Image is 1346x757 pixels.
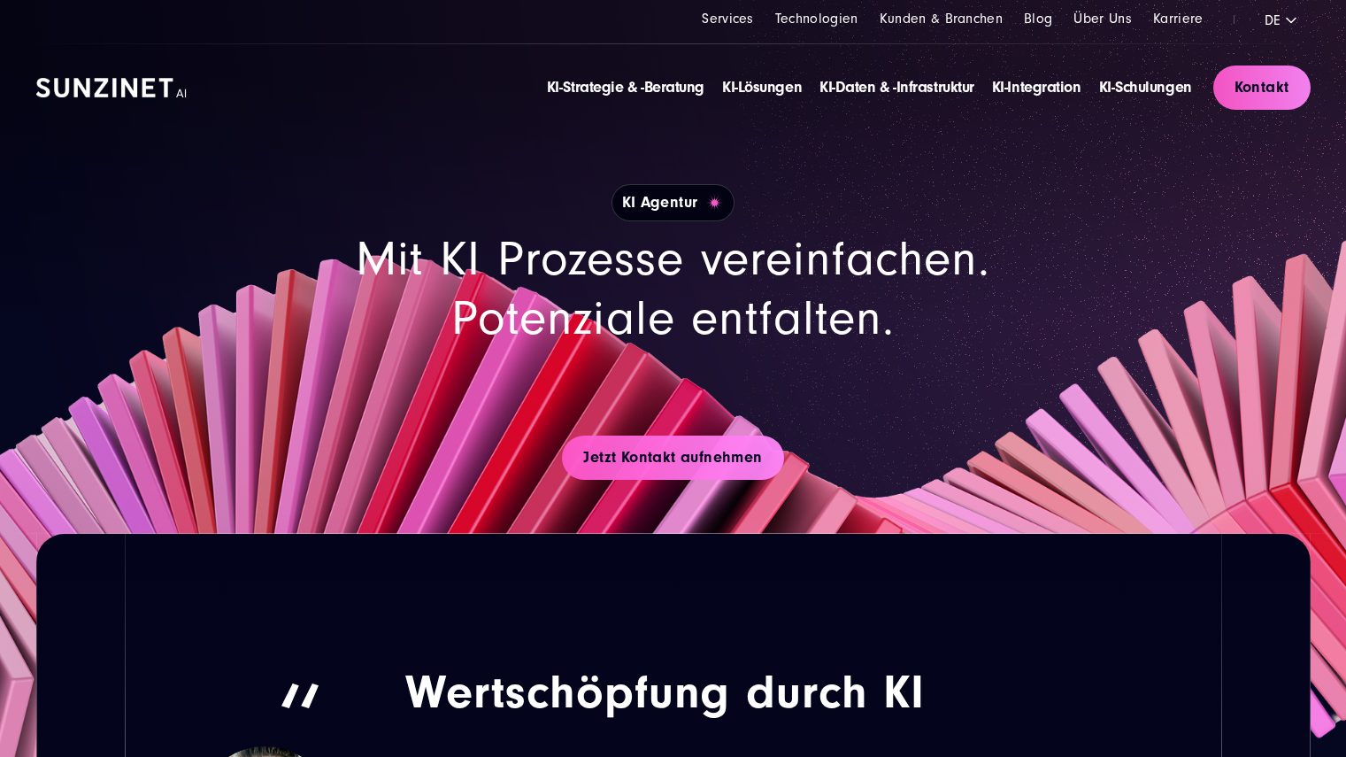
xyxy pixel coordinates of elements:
[702,9,1203,29] div: Navigation Menu
[1073,11,1132,27] a: Über Uns
[722,78,802,97] a: KI-Lösungen
[702,11,754,27] a: Services
[547,78,704,97] a: KI-Strategie & -Beratung
[405,658,1151,729] strong: Wertschöpfung durch KI
[819,78,974,97] a: KI-Daten & -Infrastruktur
[775,11,858,27] a: Technologien
[1024,11,1052,27] a: Blog
[1213,66,1311,110] a: Kontakt
[562,436,783,480] a: Jetzt Kontakt aufnehmen
[36,78,187,97] img: SUNZINET AI Logo
[880,11,1003,27] a: Kunden & Branchen
[547,76,1192,99] div: Navigation Menu
[992,78,1081,97] a: KI-Integration
[1153,11,1204,27] a: Karriere
[1099,78,1192,97] a: KI-Schulungen
[249,230,1098,348] h2: Mit KI Prozesse vereinfachen. Potenziale entfalten.
[611,184,735,221] h1: KI Agentur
